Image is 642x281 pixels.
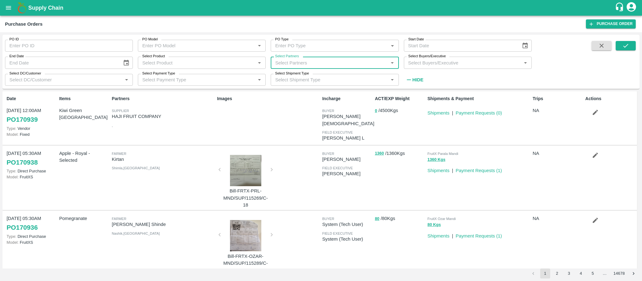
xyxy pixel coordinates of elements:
label: PO ID [9,37,19,42]
button: page 1 [540,268,550,278]
p: [DATE] 05:30AM [7,150,57,157]
a: Shipments [427,233,449,238]
p: Kirtan [112,156,215,163]
label: End Date [9,54,24,59]
button: Open [521,59,530,67]
p: Items [59,95,109,102]
p: [DATE] 12:00AM [7,107,57,114]
p: / 4500 Kgs [375,107,425,114]
input: Select Buyers/Executive [406,59,519,67]
p: NA [533,107,583,114]
label: PO Type [275,37,289,42]
button: 80 Kgs [427,221,441,228]
div: account of current user [626,1,637,14]
input: Enter PO ID [5,40,133,52]
span: FruitX Parala Mandi [427,152,458,156]
p: [PERSON_NAME] [322,156,372,163]
input: Select Payment Type [140,76,245,84]
span: , [112,124,113,127]
label: PO Model [142,37,158,42]
button: Go to page 14678 [612,268,627,278]
span: buyer [322,217,334,221]
p: Partners [112,95,215,102]
input: Enter PO Type [273,42,386,50]
p: [PERSON_NAME][DEMOGRAPHIC_DATA] [322,113,374,127]
input: Select Shipment Type [273,76,378,84]
button: Go to next page [629,268,639,278]
label: Start Date [408,37,424,42]
input: Select Partners [273,59,386,67]
p: Vendor [7,125,57,131]
p: Actions [585,95,635,102]
div: Purchase Orders [5,20,43,28]
div: | [449,107,453,116]
span: Nashik , [GEOGRAPHIC_DATA] [112,232,160,235]
span: Supplier [112,109,129,113]
input: End Date [5,57,118,69]
p: Bill-FRTX-PRL-MND/SUP/115269/C-18 [222,187,269,208]
p: FruitXS [7,174,57,180]
img: logo [16,2,28,14]
button: 1360 Kgs [427,156,445,163]
p: Images [217,95,320,102]
button: Open [123,76,131,84]
label: Select Payment Type [142,71,175,76]
p: Trips [533,95,583,102]
span: Farmer [112,217,126,221]
span: field executive [322,130,353,134]
button: Go to page 3 [564,268,574,278]
a: Supply Chain [28,3,615,12]
p: Date [7,95,57,102]
button: Open [388,59,396,67]
p: Direct Purchase [7,233,57,239]
p: [PERSON_NAME] Shinde [112,221,215,228]
div: customer-support [615,2,626,13]
input: Enter PO Model [140,42,253,50]
p: HAJI FRUIT COMPANY [112,113,215,120]
strong: Hide [412,77,423,82]
span: Type: [7,234,16,239]
p: [DATE] 05:30AM [7,215,57,222]
button: Open [388,76,396,84]
a: Shipments [427,110,449,115]
button: Open [255,59,264,67]
span: Model: [7,132,18,137]
button: 1360 [375,150,384,157]
button: Choose date [519,40,531,52]
span: Type: [7,169,16,173]
span: buyer [322,109,334,113]
p: Apple - Royal - Selected [59,150,109,164]
a: Payment Requests (0) [456,110,502,115]
p: Pomegranate [59,215,109,222]
a: Payment Requests (1) [456,168,502,173]
label: Select Partners [275,54,299,59]
p: System (Tech User) [322,221,372,228]
span: field executive [322,166,353,170]
button: 80 [375,215,379,222]
a: Payment Requests (1) [456,233,502,238]
span: buyer [322,152,334,156]
p: / 1360 Kgs [375,150,425,157]
button: open drawer [1,1,16,15]
button: Go to page 5 [588,268,598,278]
label: Select Buyers/Executive [408,54,446,59]
label: Select DC/Customer [9,71,41,76]
p: System (Tech User) [322,236,372,243]
label: Select Product [142,54,165,59]
button: Open [255,76,264,84]
nav: pagination navigation [527,268,639,278]
button: Hide [404,74,425,85]
p: NA [533,215,583,222]
button: Open [255,42,264,50]
button: Open [388,42,396,50]
label: Select Shipment Type [275,71,309,76]
p: Kiwi Green [GEOGRAPHIC_DATA] [59,107,109,121]
button: Go to page 4 [576,268,586,278]
p: Fixed [7,131,57,137]
p: Incharge [322,95,372,102]
a: Shipments [427,168,449,173]
p: Shipments & Payment [427,95,530,102]
input: Select DC/Customer [7,76,121,84]
span: Farmer [112,152,126,156]
p: Direct Purchase [7,168,57,174]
